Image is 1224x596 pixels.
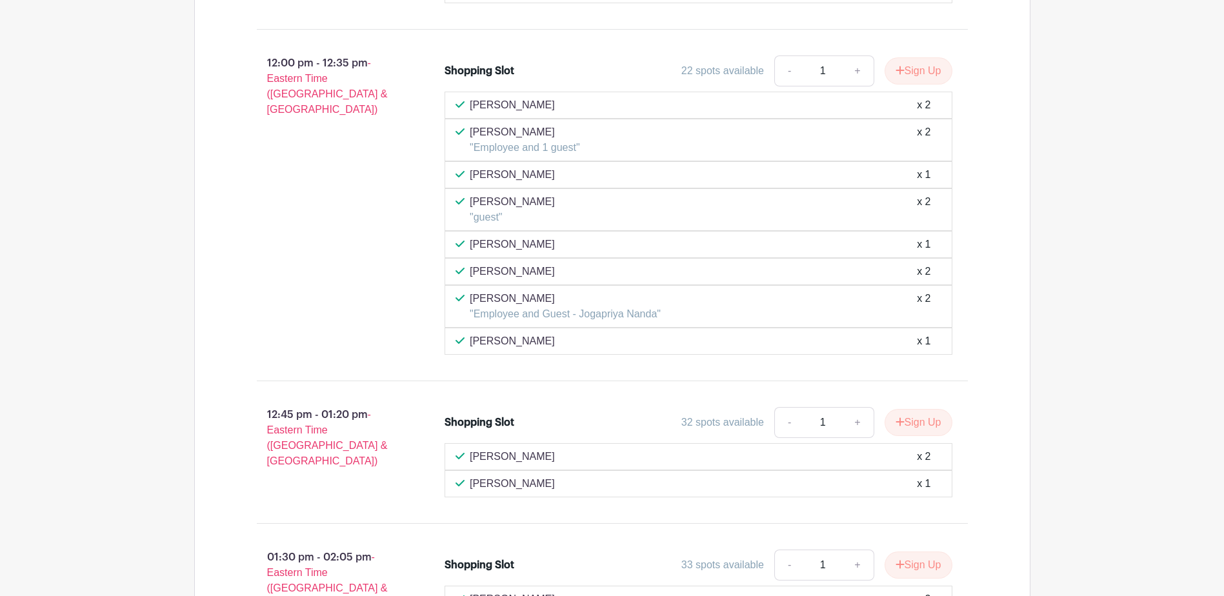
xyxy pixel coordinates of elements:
a: + [841,55,874,86]
div: 22 spots available [681,63,764,79]
a: - [774,55,804,86]
a: + [841,407,874,438]
button: Sign Up [885,57,952,84]
div: x 2 [917,449,930,464]
p: [PERSON_NAME] [470,264,555,279]
p: "Employee and 1 guest" [470,140,580,155]
p: [PERSON_NAME] [470,97,555,113]
p: [PERSON_NAME] [470,291,661,306]
p: "Employee and Guest - Jogapriya Nanda" [470,306,661,322]
p: [PERSON_NAME] [470,237,555,252]
div: x 2 [917,194,930,225]
p: [PERSON_NAME] [470,167,555,183]
p: 12:45 pm - 01:20 pm [236,402,425,474]
div: x 1 [917,237,930,252]
p: [PERSON_NAME] [470,124,580,140]
a: - [774,550,804,581]
div: Shopping Slot [445,63,514,79]
p: 12:00 pm - 12:35 pm [236,50,425,123]
button: Sign Up [885,551,952,579]
div: x 2 [917,97,930,113]
p: [PERSON_NAME] [470,449,555,464]
div: Shopping Slot [445,415,514,430]
div: x 2 [917,264,930,279]
span: - Eastern Time ([GEOGRAPHIC_DATA] & [GEOGRAPHIC_DATA]) [267,409,388,466]
p: [PERSON_NAME] [470,194,555,210]
div: x 2 [917,124,930,155]
div: x 2 [917,291,930,322]
p: [PERSON_NAME] [470,476,555,492]
a: + [841,550,874,581]
button: Sign Up [885,409,952,436]
p: [PERSON_NAME] [470,333,555,349]
div: 33 spots available [681,557,764,573]
div: x 1 [917,333,930,349]
div: 32 spots available [681,415,764,430]
span: - Eastern Time ([GEOGRAPHIC_DATA] & [GEOGRAPHIC_DATA]) [267,57,388,115]
div: x 1 [917,476,930,492]
p: "guest" [470,210,555,225]
a: - [774,407,804,438]
div: Shopping Slot [445,557,514,573]
div: x 1 [917,167,930,183]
